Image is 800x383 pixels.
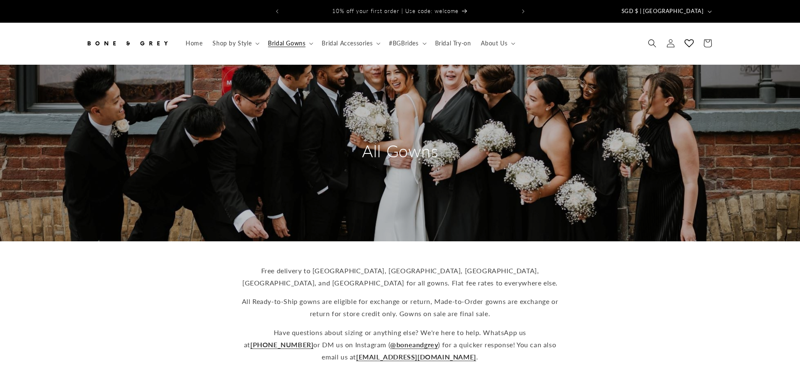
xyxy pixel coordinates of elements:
h2: All Gowns [320,140,480,162]
span: 10% off your first order | Use code: welcome [332,8,459,14]
img: Bone and Grey Bridal [85,34,169,53]
span: SGD $ | [GEOGRAPHIC_DATA] [622,7,704,16]
button: Previous announcement [268,3,286,19]
span: Home [186,40,202,47]
summary: About Us [476,34,519,52]
p: Free delivery to [GEOGRAPHIC_DATA], [GEOGRAPHIC_DATA], [GEOGRAPHIC_DATA], [GEOGRAPHIC_DATA], and ... [236,265,564,289]
a: Bridal Try-on [430,34,476,52]
a: [EMAIL_ADDRESS][DOMAIN_NAME] [356,353,476,361]
span: Shop by Style [212,40,252,47]
summary: Shop by Style [207,34,263,52]
summary: Search [643,34,661,53]
a: Home [181,34,207,52]
a: @boneandgrey [390,341,438,349]
span: #BGBrides [389,40,418,47]
a: Bone and Grey Bridal [82,31,172,56]
summary: #BGBrides [384,34,430,52]
span: Bridal Try-on [435,40,471,47]
summary: Bridal Accessories [317,34,384,52]
p: All Ready-to-Ship gowns are eligible for exchange or return, Made-to-Order gowns are exchange or ... [236,296,564,320]
span: About Us [481,40,507,47]
p: Have questions about sizing or anything else? We're here to help. WhatsApp us at or DM us on Inst... [236,327,564,363]
button: Next announcement [514,3,532,19]
a: [PHONE_NUMBER] [250,341,313,349]
span: Bridal Accessories [322,40,372,47]
button: SGD $ | [GEOGRAPHIC_DATA] [616,3,715,19]
span: Bridal Gowns [268,40,305,47]
summary: Bridal Gowns [263,34,317,52]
